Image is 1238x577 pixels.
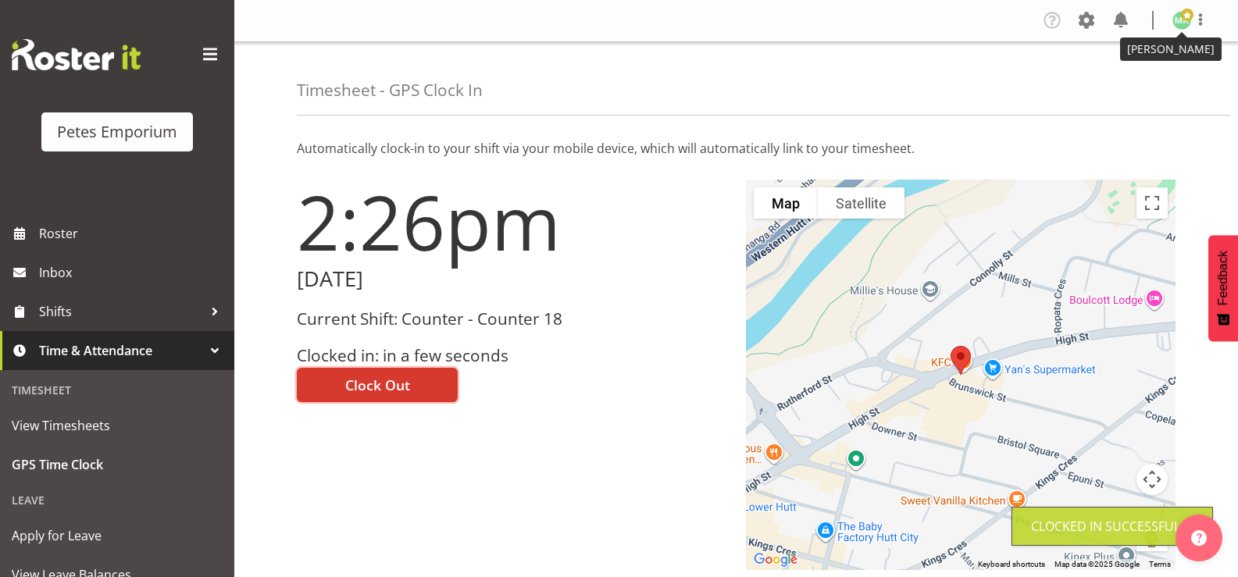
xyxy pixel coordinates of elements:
[1172,11,1191,30] img: melanie-richardson713.jpg
[750,550,801,570] img: Google
[4,406,230,445] a: View Timesheets
[39,300,203,323] span: Shifts
[754,187,818,219] button: Show street map
[297,267,727,291] h2: [DATE]
[297,139,1176,158] p: Automatically clock-in to your shift via your mobile device, which will automatically link to you...
[57,120,177,144] div: Petes Emporium
[297,180,727,264] h1: 2:26pm
[750,550,801,570] a: Open this area in Google Maps (opens a new window)
[4,445,230,484] a: GPS Time Clock
[4,484,230,516] div: Leave
[39,222,227,245] span: Roster
[297,81,483,99] h4: Timesheet - GPS Clock In
[297,368,458,402] button: Clock Out
[1149,560,1171,568] a: Terms (opens in new tab)
[39,339,203,362] span: Time & Attendance
[1136,464,1168,495] button: Map camera controls
[4,374,230,406] div: Timesheet
[1191,530,1207,546] img: help-xxl-2.png
[1136,187,1168,219] button: Toggle fullscreen view
[39,261,227,284] span: Inbox
[1054,560,1140,568] span: Map data ©2025 Google
[12,453,223,476] span: GPS Time Clock
[978,559,1045,570] button: Keyboard shortcuts
[1031,517,1193,536] div: Clocked in Successfully
[12,524,223,547] span: Apply for Leave
[1208,235,1238,341] button: Feedback - Show survey
[12,414,223,437] span: View Timesheets
[297,347,727,365] h3: Clocked in: in a few seconds
[12,39,141,70] img: Rosterit website logo
[297,310,727,328] h3: Current Shift: Counter - Counter 18
[4,516,230,555] a: Apply for Leave
[1216,251,1230,305] span: Feedback
[345,375,410,395] span: Clock Out
[818,187,904,219] button: Show satellite imagery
